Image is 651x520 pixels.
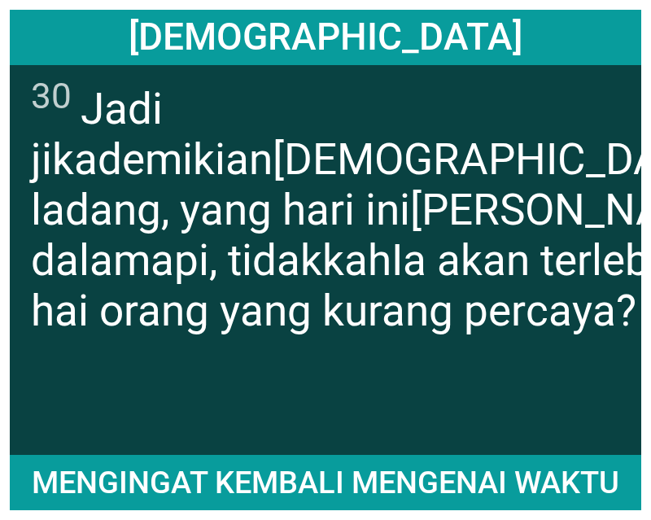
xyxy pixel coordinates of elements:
[616,286,636,336] wg3640: ?
[129,15,522,59] span: [DEMOGRAPHIC_DATA]
[31,75,72,117] sup: 30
